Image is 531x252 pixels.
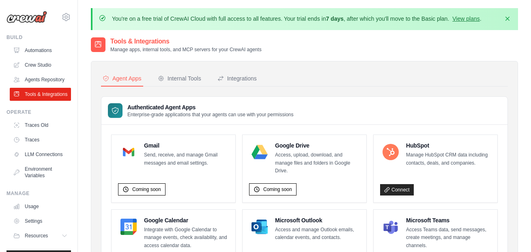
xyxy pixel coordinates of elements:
[156,71,203,87] button: Internal Tools
[406,226,491,250] p: Access Teams data, send messages, create meetings, and manage channels.
[101,71,143,87] button: Agent Apps
[10,44,71,57] a: Automations
[10,215,71,228] a: Settings
[10,88,71,101] a: Tools & Integrations
[127,111,294,118] p: Enterprise-grade applications that your agents can use with your permissions
[6,34,71,41] div: Build
[383,219,399,235] img: Microsoft Teams Logo
[158,74,201,83] div: Internal Tools
[120,144,137,160] img: Gmail Logo
[110,46,262,53] p: Manage apps, internal tools, and MCP servers for your CrewAI agents
[275,151,360,175] p: Access, upload, download, and manage files and folders in Google Drive.
[10,133,71,146] a: Traces
[275,141,360,150] h4: Google Drive
[144,151,229,167] p: Send, receive, and manage Gmail messages and email settings.
[263,186,292,193] span: Coming soon
[6,109,71,115] div: Operate
[406,216,491,224] h4: Microsoft Teams
[144,141,229,150] h4: Gmail
[383,144,399,160] img: HubSpot Logo
[127,103,294,111] h3: Authenticated Agent Apps
[25,232,48,239] span: Resources
[144,226,229,250] p: Integrate with Google Calendar to manage events, check availability, and access calendar data.
[6,190,71,197] div: Manage
[10,59,71,72] a: Crew Studio
[6,11,47,23] img: Logo
[216,71,258,87] button: Integrations
[132,186,161,193] span: Coming soon
[275,216,360,224] h4: Microsoft Outlook
[144,216,229,224] h4: Google Calendar
[326,15,344,22] strong: 7 days
[217,74,257,83] div: Integrations
[10,229,71,242] button: Resources
[10,73,71,86] a: Agents Repository
[103,74,142,83] div: Agent Apps
[10,119,71,132] a: Traces Old
[275,226,360,242] p: Access and manage Outlook emails, calendar events, and contacts.
[120,219,137,235] img: Google Calendar Logo
[10,148,71,161] a: LLM Connections
[252,144,268,160] img: Google Drive Logo
[380,184,414,196] a: Connect
[110,37,262,46] h2: Tools & Integrations
[112,15,482,23] p: You're on a free trial of CrewAI Cloud with full access to all features. Your trial ends in , aft...
[252,219,268,235] img: Microsoft Outlook Logo
[10,200,71,213] a: Usage
[406,151,491,167] p: Manage HubSpot CRM data including contacts, deals, and companies.
[406,141,491,150] h4: HubSpot
[10,163,71,182] a: Environment Variables
[452,15,479,22] a: View plans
